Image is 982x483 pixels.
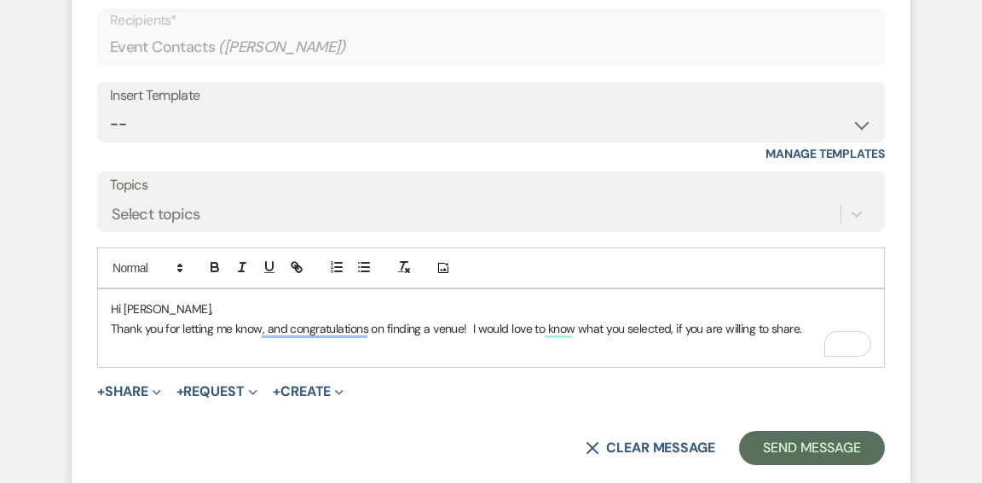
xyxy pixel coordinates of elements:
[110,84,872,108] div: Insert Template
[110,9,872,32] p: Recipients*
[273,385,280,399] span: +
[97,385,105,399] span: +
[98,289,884,367] div: To enrich screen reader interactions, please activate Accessibility in Grammarly extension settings
[273,385,344,399] button: Create
[110,173,872,198] label: Topics
[218,36,346,59] span: ( [PERSON_NAME] )
[586,441,715,455] button: Clear message
[112,203,200,226] div: Select topics
[111,319,871,338] p: Thank you for letting me know, and congratulations on finding a venue! I would love to know what ...
[176,385,184,399] span: +
[110,31,872,64] div: Event Contacts
[765,146,885,161] a: Manage Templates
[176,385,257,399] button: Request
[97,385,161,399] button: Share
[111,300,871,318] p: Hi [PERSON_NAME],
[739,431,885,465] button: Send Message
